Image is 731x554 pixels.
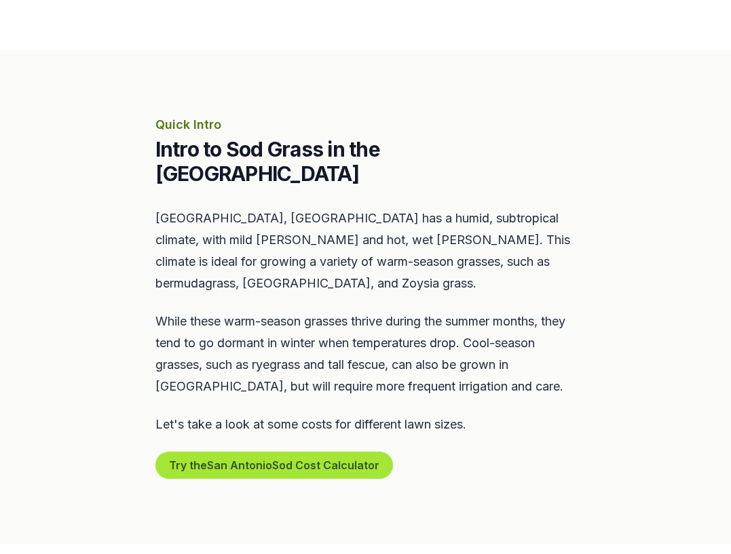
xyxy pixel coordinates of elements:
[155,137,576,186] h2: Intro to Sod Grass in the [GEOGRAPHIC_DATA]
[155,311,576,397] p: While these warm-season grasses thrive during the summer months, they tend to go dormant in winte...
[155,207,576,294] p: [GEOGRAPHIC_DATA], [GEOGRAPHIC_DATA] has a humid, subtropical climate, with mild [PERSON_NAME] an...
[155,115,576,134] p: Quick Intro
[155,414,576,435] p: Let's take a look at some costs for different lawn sizes.
[155,452,393,479] button: Try theSan AntonioSod Cost Calculator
